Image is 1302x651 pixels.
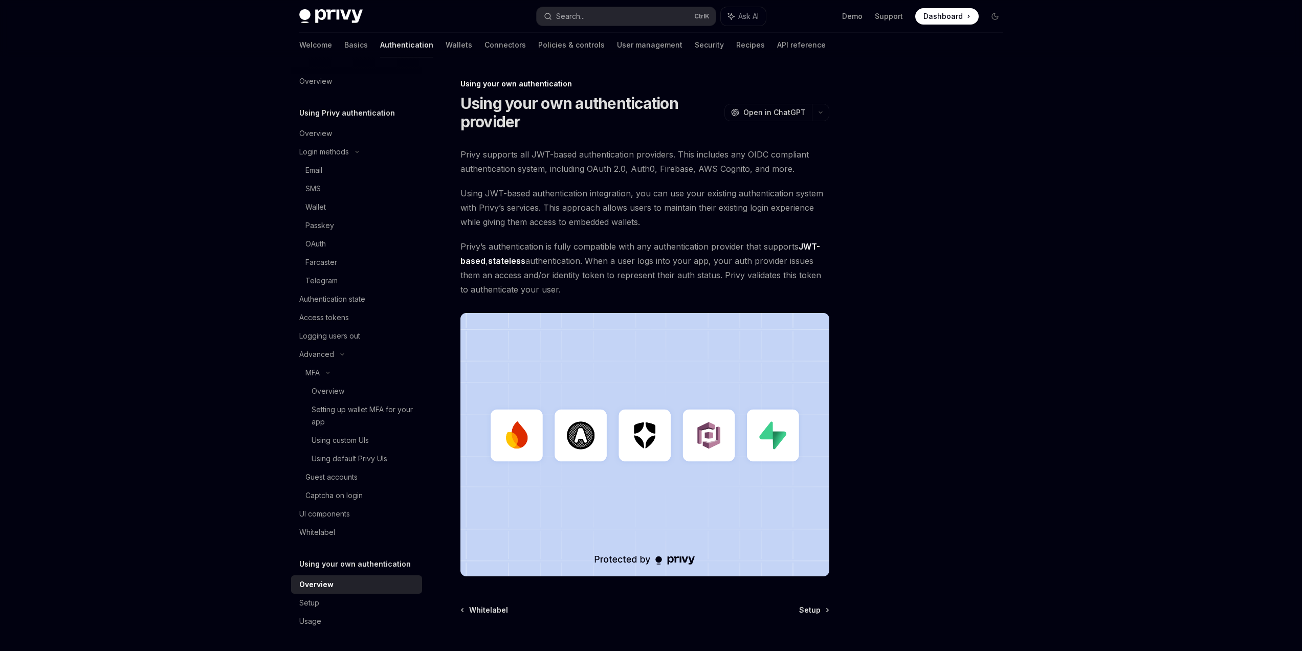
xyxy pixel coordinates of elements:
[291,179,422,198] a: SMS
[299,33,332,57] a: Welcome
[305,489,363,502] div: Captcha on login
[299,508,350,520] div: UI components
[291,216,422,235] a: Passkey
[777,33,826,57] a: API reference
[291,235,422,253] a: OAuth
[460,147,829,176] span: Privy supports all JWT-based authentication providers. This includes any OIDC compliant authentic...
[299,293,365,305] div: Authentication state
[799,605,828,615] a: Setup
[299,526,335,538] div: Whitelabel
[299,146,349,158] div: Login methods
[538,33,605,57] a: Policies & controls
[460,79,829,89] div: Using your own authentication
[291,198,422,216] a: Wallet
[724,104,812,121] button: Open in ChatGPT
[291,431,422,450] a: Using custom UIs
[299,578,334,591] div: Overview
[694,12,710,20] span: Ctrl K
[721,7,766,26] button: Ask AI
[291,505,422,523] a: UI components
[305,219,334,232] div: Passkey
[923,11,963,21] span: Dashboard
[291,124,422,143] a: Overview
[299,615,321,627] div: Usage
[291,612,422,631] a: Usage
[299,330,360,342] div: Logging users out
[312,453,387,465] div: Using default Privy UIs
[291,486,422,505] a: Captcha on login
[299,107,395,119] h5: Using Privy authentication
[460,239,829,297] span: Privy’s authentication is fully compatible with any authentication provider that supports , authe...
[291,161,422,179] a: Email
[299,558,411,570] h5: Using your own authentication
[305,201,326,213] div: Wallet
[305,256,337,268] div: Farcaster
[743,107,806,118] span: Open in ChatGPT
[460,94,720,131] h1: Using your own authentication provider
[461,605,508,615] a: Whitelabel
[291,523,422,542] a: Whitelabel
[736,33,765,57] a: Recipes
[305,471,358,483] div: Guest accounts
[299,597,319,609] div: Setup
[537,7,716,26] button: Search...CtrlK
[291,400,422,431] a: Setting up wallet MFA for your app
[291,382,422,400] a: Overview
[291,450,422,468] a: Using default Privy UIs
[291,72,422,91] a: Overview
[291,272,422,290] a: Telegram
[291,290,422,308] a: Authentication state
[299,348,334,361] div: Advanced
[842,11,863,21] a: Demo
[299,75,332,87] div: Overview
[799,605,821,615] span: Setup
[305,367,320,379] div: MFA
[617,33,682,57] a: User management
[469,605,508,615] span: Whitelabel
[312,385,344,397] div: Overview
[291,253,422,272] a: Farcaster
[299,311,349,324] div: Access tokens
[299,9,363,24] img: dark logo
[446,33,472,57] a: Wallets
[305,238,326,250] div: OAuth
[484,33,526,57] a: Connectors
[344,33,368,57] a: Basics
[460,186,829,229] span: Using JWT-based authentication integration, you can use your existing authentication system with ...
[556,10,585,23] div: Search...
[987,8,1003,25] button: Toggle dark mode
[305,164,322,176] div: Email
[291,308,422,327] a: Access tokens
[915,8,979,25] a: Dashboard
[380,33,433,57] a: Authentication
[460,313,829,576] img: JWT-based auth splash
[305,275,338,287] div: Telegram
[291,594,422,612] a: Setup
[291,327,422,345] a: Logging users out
[291,468,422,486] a: Guest accounts
[291,575,422,594] a: Overview
[312,403,416,428] div: Setting up wallet MFA for your app
[305,183,321,195] div: SMS
[299,127,332,140] div: Overview
[695,33,724,57] a: Security
[738,11,759,21] span: Ask AI
[488,256,525,266] a: stateless
[875,11,903,21] a: Support
[312,434,369,446] div: Using custom UIs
